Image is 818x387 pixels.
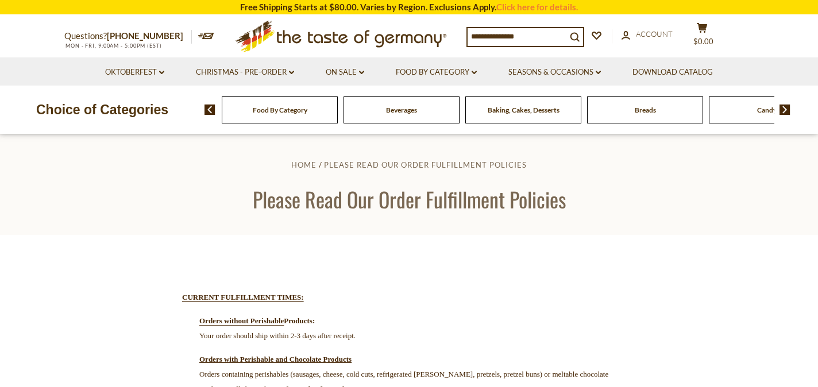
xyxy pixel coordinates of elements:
[622,28,673,41] a: Account
[199,355,352,363] span: Orders with Perishable and Chocolate Products
[182,293,304,301] strong: CURRENT FULFILLMENT TIMES:
[196,66,294,79] a: Christmas - PRE-ORDER
[64,29,192,44] p: Questions?
[635,106,656,114] a: Breads
[780,105,790,115] img: next arrow
[324,160,527,169] a: Please Read Our Order Fulfillment Policies
[107,30,183,41] a: [PHONE_NUMBER]
[636,29,673,38] span: Account
[508,66,601,79] a: Seasons & Occasions
[64,42,162,49] span: MON - FRI, 9:00AM - 5:00PM (EST)
[396,66,477,79] a: Food By Category
[291,160,317,169] a: Home
[284,316,315,325] strong: Products:
[386,106,417,114] a: Beverages
[253,106,307,114] a: Food By Category
[685,22,719,51] button: $0.00
[496,2,578,12] a: Click here for details.
[757,106,777,114] a: Candy
[693,37,713,46] span: $0.00
[199,331,356,340] span: Your order should ship within 2-3 days after receipt.
[105,66,164,79] a: Oktoberfest
[326,66,364,79] a: On Sale
[36,186,782,212] h1: Please Read Our Order Fulfillment Policies
[199,316,284,325] strong: Orders without Perishable
[204,105,215,115] img: previous arrow
[632,66,713,79] a: Download Catalog
[488,106,560,114] a: Baking, Cakes, Desserts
